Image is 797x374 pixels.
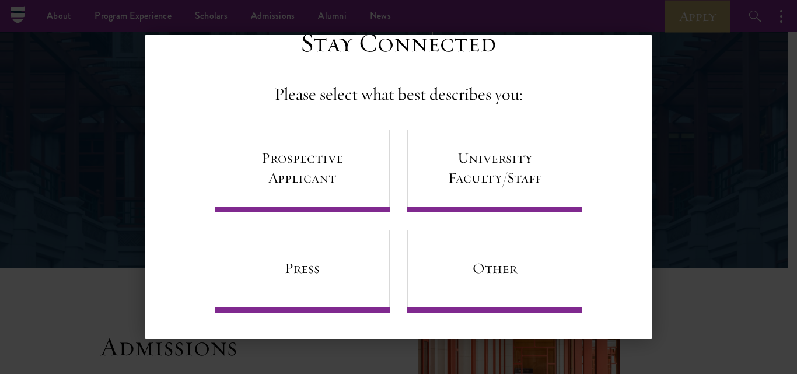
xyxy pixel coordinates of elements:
h4: Please select what best describes you: [274,83,523,106]
a: University Faculty/Staff [407,130,582,212]
h3: Stay Connected [300,27,497,60]
a: Prospective Applicant [215,130,390,212]
a: Other [407,230,582,313]
a: Press [215,230,390,313]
